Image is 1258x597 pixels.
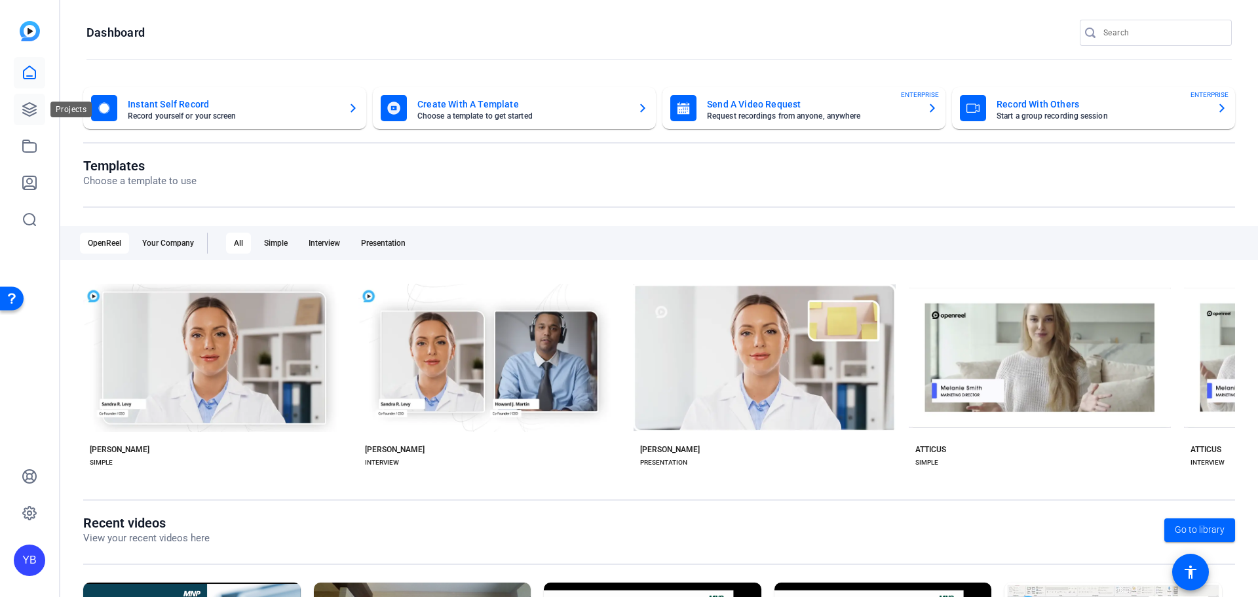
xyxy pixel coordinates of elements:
div: Projects [50,102,92,117]
p: View your recent videos here [83,531,210,546]
img: blue-gradient.svg [20,21,40,41]
button: Send A Video RequestRequest recordings from anyone, anywhereENTERPRISE [662,87,945,129]
div: Interview [301,233,348,254]
div: All [226,233,251,254]
div: YB [14,545,45,576]
div: [PERSON_NAME] [90,444,149,455]
mat-card-title: Instant Self Record [128,96,337,112]
div: Simple [256,233,295,254]
span: ENTERPRISE [1191,90,1229,100]
div: ATTICUS [1191,444,1221,455]
mat-card-subtitle: Record yourself or your screen [128,112,337,120]
div: Your Company [134,233,202,254]
div: [PERSON_NAME] [365,444,425,455]
div: PRESENTATION [640,457,687,468]
p: Choose a template to use [83,174,197,189]
mat-card-subtitle: Start a group recording session [997,112,1206,120]
div: [PERSON_NAME] [640,444,700,455]
div: OpenReel [80,233,129,254]
mat-card-title: Record With Others [997,96,1206,112]
button: Record With OthersStart a group recording sessionENTERPRISE [952,87,1235,129]
h1: Recent videos [83,515,210,531]
div: INTERVIEW [1191,457,1225,468]
span: ENTERPRISE [901,90,939,100]
button: Create With A TemplateChoose a template to get started [373,87,656,129]
mat-card-subtitle: Request recordings from anyone, anywhere [707,112,917,120]
div: INTERVIEW [365,457,399,468]
h1: Templates [83,158,197,174]
h1: Dashboard [86,25,145,41]
button: Instant Self RecordRecord yourself or your screen [83,87,366,129]
div: ATTICUS [915,444,946,455]
a: Go to library [1164,518,1235,542]
div: Presentation [353,233,413,254]
mat-card-title: Create With A Template [417,96,627,112]
mat-card-subtitle: Choose a template to get started [417,112,627,120]
span: Go to library [1175,523,1225,537]
mat-card-title: Send A Video Request [707,96,917,112]
input: Search [1103,25,1221,41]
div: SIMPLE [915,457,938,468]
div: SIMPLE [90,457,113,468]
mat-icon: accessibility [1183,564,1198,580]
